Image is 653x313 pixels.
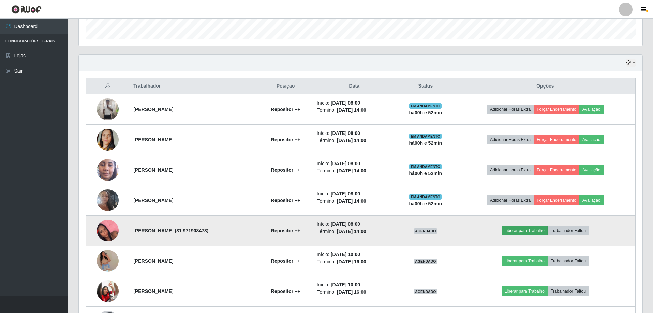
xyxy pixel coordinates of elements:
strong: [PERSON_NAME] (31 971908473) [133,228,208,233]
li: Início: [317,99,392,107]
time: [DATE] 08:00 [331,130,360,136]
strong: [PERSON_NAME] [133,288,173,294]
th: Data [313,78,396,94]
li: Término: [317,137,392,144]
time: [DATE] 10:00 [331,282,360,287]
span: AGENDADO [414,259,437,264]
li: Início: [317,221,392,228]
th: Opções [455,78,636,94]
strong: há 00 h e 52 min [409,171,442,176]
button: Liberar para Trabalho [502,286,548,296]
li: Término: [317,228,392,235]
button: Adicionar Horas Extra [487,135,534,144]
strong: há 00 h e 52 min [409,140,442,146]
li: Início: [317,130,392,137]
time: [DATE] 08:00 [331,221,360,227]
time: [DATE] 08:00 [331,161,360,166]
img: 1750177292954.jpeg [97,146,119,194]
time: [DATE] 14:00 [337,138,366,143]
time: [DATE] 16:00 [337,259,366,264]
li: Término: [317,288,392,296]
button: Adicionar Horas Extra [487,195,534,205]
strong: [PERSON_NAME] [133,198,173,203]
strong: [PERSON_NAME] [133,167,173,173]
strong: há 00 h e 52 min [409,201,442,206]
time: [DATE] 14:00 [337,198,366,204]
th: Posição [259,78,313,94]
time: [DATE] 16:00 [337,289,366,295]
strong: Repositor ++ [271,107,300,112]
img: 1746814061107.jpeg [97,98,119,120]
button: Trabalhador Faltou [548,286,589,296]
time: [DATE] 14:00 [337,229,366,234]
button: Forçar Encerramento [534,195,579,205]
span: AGENDADO [414,228,437,234]
button: Forçar Encerramento [534,135,579,144]
button: Avaliação [579,135,604,144]
button: Liberar para Trabalho [502,256,548,266]
th: Trabalhador [129,78,258,94]
span: EM ANDAMENTO [409,103,442,109]
button: Avaliação [579,105,604,114]
button: Liberar para Trabalho [502,226,548,235]
strong: [PERSON_NAME] [133,258,173,264]
strong: Repositor ++ [271,167,300,173]
strong: [PERSON_NAME] [133,107,173,112]
strong: Repositor ++ [271,228,300,233]
time: [DATE] 14:00 [337,168,366,173]
span: EM ANDAMENTO [409,134,442,139]
li: Término: [317,107,392,114]
button: Forçar Encerramento [534,105,579,114]
time: [DATE] 08:00 [331,100,360,106]
li: Término: [317,258,392,265]
time: [DATE] 14:00 [337,107,366,113]
button: Forçar Encerramento [534,165,579,175]
li: Início: [317,281,392,288]
span: EM ANDAMENTO [409,194,442,200]
li: Término: [317,198,392,205]
strong: [PERSON_NAME] [133,137,173,142]
button: Avaliação [579,195,604,205]
li: Término: [317,167,392,174]
img: 1745850346795.jpeg [97,236,119,286]
button: Trabalhador Faltou [548,226,589,235]
time: [DATE] 10:00 [331,252,360,257]
img: 1750875229088.jpeg [97,211,119,250]
img: 1748562791419.jpeg [97,120,119,159]
button: Adicionar Horas Extra [487,105,534,114]
strong: Repositor ++ [271,198,300,203]
time: [DATE] 08:00 [331,191,360,197]
strong: Repositor ++ [271,137,300,142]
th: Status [396,78,455,94]
li: Início: [317,251,392,258]
button: Adicionar Horas Extra [487,165,534,175]
li: Início: [317,160,392,167]
img: CoreUI Logo [11,5,42,14]
strong: Repositor ++ [271,288,300,294]
strong: há 00 h e 52 min [409,110,442,115]
button: Avaliação [579,165,604,175]
img: 1750278821338.jpeg [97,181,119,220]
button: Trabalhador Faltou [548,256,589,266]
strong: Repositor ++ [271,258,300,264]
span: EM ANDAMENTO [409,164,442,169]
img: 1749467102101.jpeg [97,280,119,302]
li: Início: [317,190,392,198]
span: AGENDADO [414,289,437,294]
